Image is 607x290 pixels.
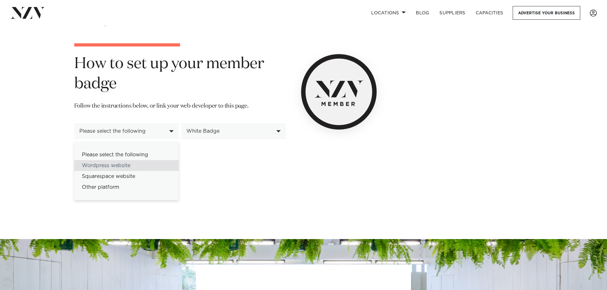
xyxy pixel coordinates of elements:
[74,160,179,171] div: Wordpress website
[301,54,377,130] img: NZV Member Badge
[74,102,286,116] p: Follow the instructions below, or link your web developer to this page.
[74,54,286,94] h1: How to set up your member badge
[366,6,411,20] a: Locations
[79,128,167,134] div: Please select the following
[186,128,274,134] div: White Badge
[10,7,45,18] img: nzv-logo.png
[74,149,179,160] div: Please select the following
[74,182,179,193] div: Other platform
[513,6,580,20] a: Advertise your business
[411,6,434,20] a: BLOG
[434,6,470,20] a: SUPPLIERS
[471,6,509,20] a: Capacities
[74,171,179,182] div: Squarespace website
